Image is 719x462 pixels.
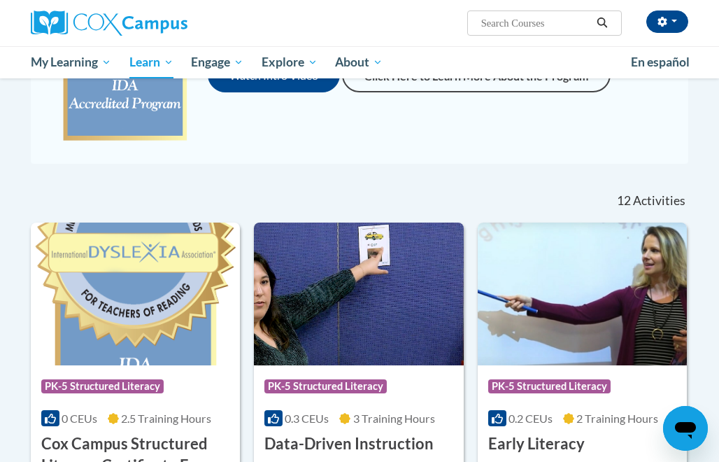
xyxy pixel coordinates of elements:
[478,223,687,365] img: Course Logo
[129,54,173,71] span: Learn
[208,57,340,92] button: Watch Intro Video
[488,379,611,393] span: PK-5 Structured Literacy
[646,10,688,33] button: Account Settings
[41,379,164,393] span: PK-5 Structured Literacy
[327,46,392,78] a: About
[342,57,611,92] a: Click Here to Learn More About the Program
[617,193,631,209] span: 12
[191,54,243,71] span: Engage
[252,46,327,78] a: Explore
[353,412,435,425] span: 3 Training Hours
[254,223,463,365] img: Course Logo
[335,54,383,71] span: About
[264,379,387,393] span: PK-5 Structured Literacy
[262,54,318,71] span: Explore
[182,46,252,78] a: Engage
[508,412,553,425] span: 0.2 CEUs
[20,46,699,78] div: Main menu
[631,55,690,69] span: En español
[121,412,211,425] span: 2.5 Training Hours
[62,412,97,425] span: 0 CEUs
[31,10,187,36] img: Cox Campus
[120,46,183,78] a: Learn
[480,15,592,31] input: Search Courses
[592,15,613,31] button: Search
[31,54,111,71] span: My Learning
[633,193,685,209] span: Activities
[622,48,699,77] a: En español
[31,10,236,36] a: Cox Campus
[264,433,434,455] h3: Data-Driven Instruction
[22,46,120,78] a: My Learning
[576,412,658,425] span: 2 Training Hours
[663,406,708,451] iframe: Button to launch messaging window
[285,412,329,425] span: 0.3 CEUs
[31,223,240,365] img: Course Logo
[488,433,585,455] h3: Early Literacy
